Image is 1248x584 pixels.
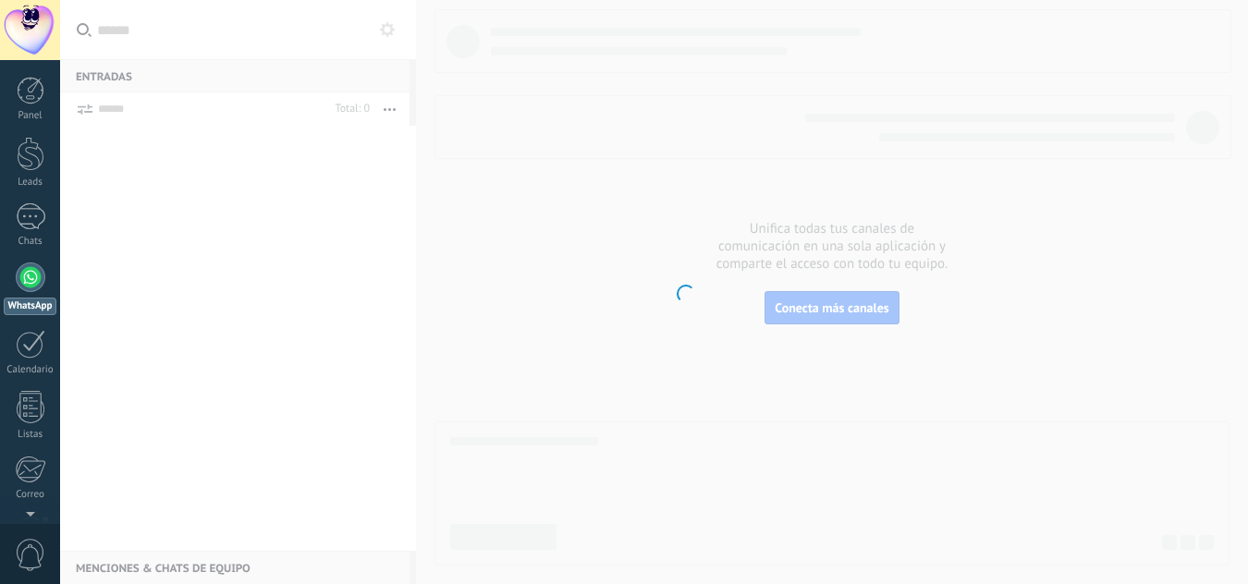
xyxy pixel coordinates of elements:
[4,110,57,122] div: Panel
[4,176,57,189] div: Leads
[4,236,57,248] div: Chats
[4,298,56,315] div: WhatsApp
[4,429,57,441] div: Listas
[4,364,57,376] div: Calendario
[4,489,57,501] div: Correo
